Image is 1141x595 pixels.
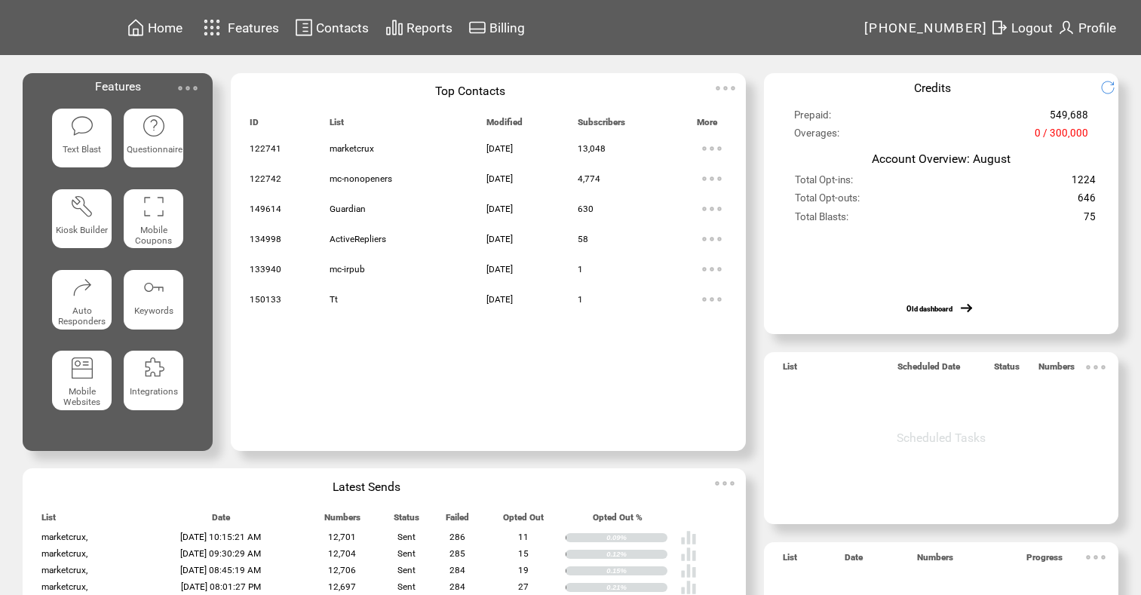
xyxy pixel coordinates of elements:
[180,565,261,575] span: [DATE] 08:45:19 AM
[397,581,416,592] span: Sent
[70,195,94,219] img: tool%201.svg
[486,234,513,244] span: [DATE]
[518,548,529,559] span: 15
[330,143,374,154] span: marketcrux
[293,16,371,39] a: Contacts
[486,117,523,134] span: Modified
[1011,20,1053,35] span: Logout
[124,16,185,39] a: Home
[250,294,281,305] span: 150133
[783,361,797,379] span: List
[330,204,366,214] span: Guardian
[316,20,369,35] span: Contacts
[697,133,727,164] img: ellypsis.svg
[250,173,281,184] span: 122742
[127,18,145,37] img: home.svg
[52,270,112,339] a: Auto Responders
[250,143,281,154] span: 122741
[397,565,416,575] span: Sent
[897,361,960,379] span: Scheduled Date
[486,143,513,154] span: [DATE]
[795,174,853,192] span: Total Opt-ins:
[697,254,727,284] img: ellypsis.svg
[41,548,87,559] span: marketcrux,
[142,195,166,219] img: coupons.svg
[250,264,281,274] span: 133940
[1100,80,1127,95] img: refresh.png
[710,468,740,498] img: ellypsis.svg
[697,117,717,134] span: More
[1081,542,1111,572] img: ellypsis.svg
[468,18,486,37] img: creidtcard.svg
[680,563,697,579] img: poll%20-%20white.svg
[41,512,56,529] span: List
[180,532,261,542] span: [DATE] 10:15:21 AM
[697,224,727,254] img: ellypsis.svg
[148,20,182,35] span: Home
[917,552,953,569] span: Numbers
[906,305,952,313] a: Old dashboard
[449,548,465,559] span: 285
[333,480,400,494] span: Latest Sends
[593,512,643,529] span: Opted Out %
[1072,174,1096,192] span: 1224
[578,173,600,184] span: 4,774
[397,532,416,542] span: Sent
[486,204,513,214] span: [DATE]
[52,109,112,177] a: Text Blast
[142,356,166,380] img: integrations.svg
[330,234,386,244] span: ActiveRepliers
[52,189,112,258] a: Kiosk Builder
[70,114,94,138] img: text-blast.svg
[606,566,667,575] div: 0.15%
[864,20,988,35] span: [PHONE_NUMBER]
[328,581,356,592] span: 12,697
[134,305,173,316] span: Keywords
[578,204,594,214] span: 630
[295,18,313,37] img: contacts.svg
[578,143,606,154] span: 13,048
[795,192,860,210] span: Total Opt-outs:
[783,552,797,569] span: List
[1026,552,1063,569] span: Progress
[795,211,848,229] span: Total Blasts:
[180,548,261,559] span: [DATE] 09:30:29 AM
[199,15,225,40] img: features.svg
[330,173,392,184] span: mc-nonopeners
[124,351,183,419] a: Integrations
[872,152,1011,166] span: Account Overview: August
[52,351,112,419] a: Mobile Websites
[1081,352,1111,382] img: ellypsis.svg
[70,356,94,380] img: mobile-websites.svg
[394,512,419,529] span: Status
[1050,109,1088,127] span: 549,688
[124,109,183,177] a: Questionnaire
[1078,20,1116,35] span: Profile
[1057,18,1075,37] img: profile.svg
[385,18,403,37] img: chart.svg
[406,20,452,35] span: Reports
[578,264,583,274] span: 1
[124,189,183,258] a: Mobile Coupons
[518,532,529,542] span: 11
[397,548,416,559] span: Sent
[58,305,106,327] span: Auto Responders
[794,109,831,127] span: Prepaid:
[578,117,625,134] span: Subscribers
[383,16,455,39] a: Reports
[1035,127,1088,146] span: 0 / 300,000
[95,79,141,94] span: Features
[330,117,344,134] span: List
[486,294,513,305] span: [DATE]
[897,431,986,445] span: Scheduled Tasks
[124,270,183,339] a: Keywords
[697,194,727,224] img: ellypsis.svg
[228,20,279,35] span: Features
[56,225,108,235] span: Kiosk Builder
[197,13,282,42] a: Features
[503,512,544,529] span: Opted Out
[518,565,529,575] span: 19
[1038,361,1075,379] span: Numbers
[489,20,525,35] span: Billing
[1055,16,1118,39] a: Profile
